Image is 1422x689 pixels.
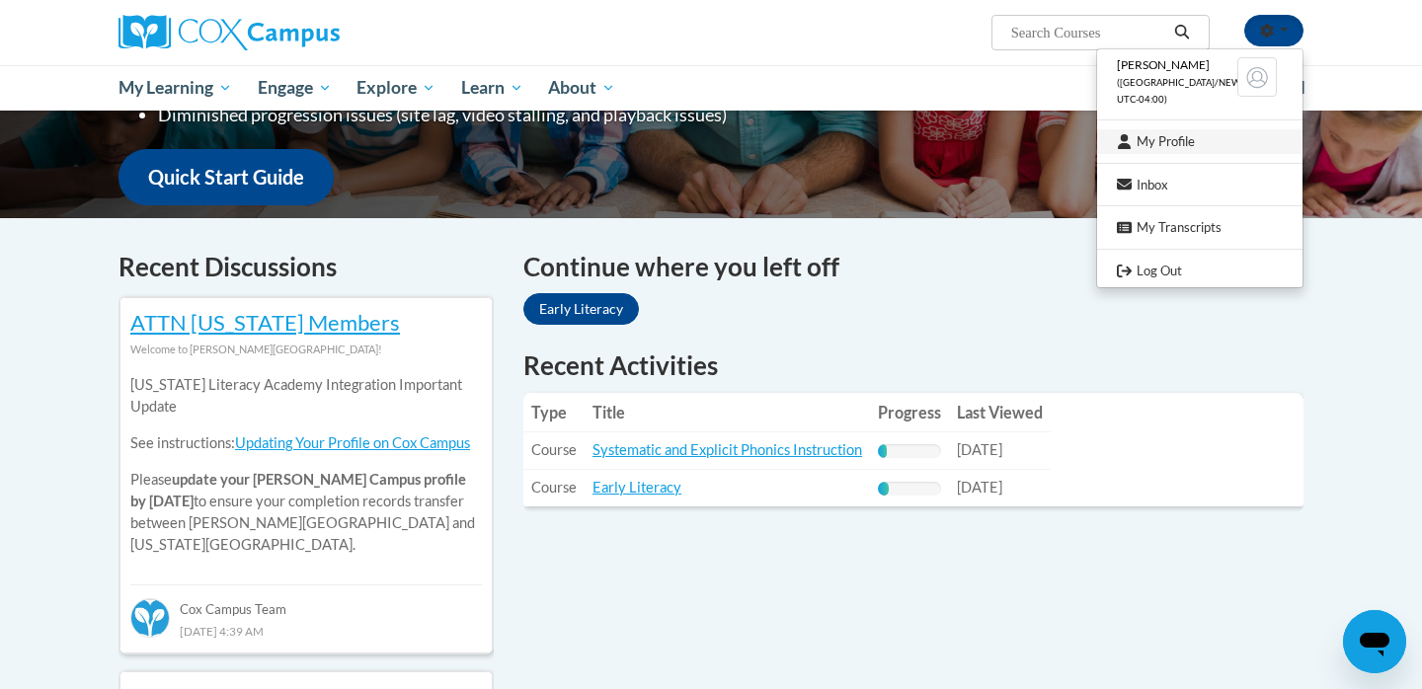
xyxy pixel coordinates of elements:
div: Welcome to [PERSON_NAME][GEOGRAPHIC_DATA]! [130,339,482,360]
div: Progress, % [878,482,889,496]
p: [US_STATE] Literacy Academy Integration Important Update [130,374,482,418]
iframe: Button to launch messaging window [1343,610,1406,673]
a: ATTN [US_STATE] Members [130,309,400,336]
span: Engage [258,76,332,100]
div: Progress, % [878,444,887,458]
div: Main menu [89,65,1333,111]
a: Logout [1097,259,1303,283]
button: Account Settings [1244,15,1303,46]
a: Engage [245,65,345,111]
a: Explore [344,65,448,111]
a: Quick Start Guide [118,149,334,205]
div: Please to ensure your completion records transfer between [PERSON_NAME][GEOGRAPHIC_DATA] and [US_... [130,360,482,571]
span: Learn [461,76,523,100]
h1: Recent Activities [523,347,1303,383]
div: [DATE] 4:39 AM [130,620,482,642]
img: Learner Profile Avatar [1237,57,1277,97]
img: Cox Campus [118,15,340,50]
a: My Transcripts [1097,215,1303,240]
span: About [548,76,615,100]
button: Search [1167,21,1197,44]
th: Type [523,393,585,432]
li: Diminished progression issues (site lag, video stalling, and playback issues) [158,101,834,129]
span: ([GEOGRAPHIC_DATA]/New_York UTC-04:00) [1117,77,1271,105]
a: About [536,65,629,111]
span: [DATE] [957,479,1002,496]
a: My Profile [1097,129,1303,154]
span: Course [531,441,577,458]
th: Progress [870,393,949,432]
a: Early Literacy [523,293,639,325]
th: Last Viewed [949,393,1051,432]
a: My Learning [106,65,245,111]
input: Search Courses [1009,21,1167,44]
span: My Learning [118,76,232,100]
span: Course [531,479,577,496]
th: Title [585,393,870,432]
h4: Recent Discussions [118,248,494,286]
div: Cox Campus Team [130,584,482,620]
span: Explore [356,76,435,100]
a: Systematic and Explicit Phonics Instruction [592,441,862,458]
span: [DATE] [957,441,1002,458]
span: [PERSON_NAME] [1117,57,1210,72]
h4: Continue where you left off [523,248,1303,286]
a: Early Literacy [592,479,681,496]
b: update your [PERSON_NAME] Campus profile by [DATE] [130,471,466,509]
p: See instructions: [130,432,482,454]
img: Cox Campus Team [130,598,170,638]
a: Cox Campus [118,15,494,50]
a: Updating Your Profile on Cox Campus [235,434,470,451]
a: Inbox [1097,173,1303,197]
a: Learn [448,65,536,111]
